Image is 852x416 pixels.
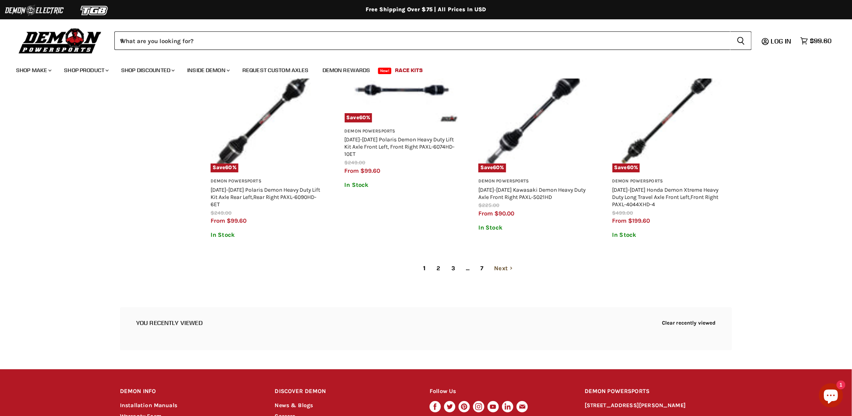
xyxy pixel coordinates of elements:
[612,59,726,173] a: 2019-2023 Honda Demon Xtreme Heavy Duty Long Travel Axle Front Left,Front Right PAXL-4044XHD-4Sav...
[211,232,325,238] p: In Stock
[115,62,180,79] a: Shop Discounted
[612,186,719,207] a: [DATE]-[DATE] Honda Demon Xtreme Heavy Duty Long Travel Axle Front Left,Front Right PAXL-4044XHD-4
[211,217,225,224] span: from
[10,62,56,79] a: Shop Make
[345,159,366,166] span: $249.00
[447,261,459,275] a: 3
[345,182,459,188] p: In Stock
[114,31,752,50] form: Product
[361,167,381,174] span: $99.60
[227,217,246,224] span: $99.60
[432,261,445,275] a: 2
[478,202,499,208] span: $225.00
[104,6,748,13] div: Free Shipping Over $75 | All Prices In USD
[662,320,716,326] button: Clear recently viewed
[211,186,320,207] a: [DATE]-[DATE] Polaris Demon Heavy Duty Lift Kit Axle Rear Left,Rear Right PAXL-6090HD-6ET
[211,164,238,172] span: Save %
[316,62,376,79] a: Demon Rewards
[345,128,459,135] h3: Demon Powersports
[64,3,125,18] img: TGB Logo 2
[629,217,650,224] span: $199.60
[478,210,493,217] span: from
[359,114,366,120] span: 60
[767,37,796,45] a: Log in
[58,62,114,79] a: Shop Product
[461,261,474,275] span: ...
[345,59,459,122] a: 2016-2025 Polaris Demon Heavy Duty Lift Kit Axle Front Left, Front Right PAXL-6074HD-10ETSave60%
[211,210,232,216] span: $249.00
[181,62,235,79] a: Inside Demon
[345,167,359,174] span: from
[771,37,792,45] span: Log in
[211,59,325,173] a: 2017-2022 Polaris Demon Heavy Duty Lift Kit Axle Rear Left,Rear Right PAXL-6090HD-6ETSave60%
[490,261,518,275] a: Next
[275,382,415,401] h2: DISCOVER DEMON
[612,164,640,172] span: Save %
[612,59,726,173] img: 2019-2023 Honda Demon Xtreme Heavy Duty Long Travel Axle Front Left,Front Right PAXL-4044XHD-4
[730,31,752,50] button: Search
[345,113,372,122] span: Save %
[478,224,592,231] p: In Stock
[494,210,514,217] span: $90.00
[104,307,748,350] aside: Recently viewed products
[419,261,430,275] span: 1
[236,62,315,79] a: Request Custom Axles
[430,382,569,401] h2: Follow Us
[211,178,325,184] h3: Demon Powersports
[817,383,846,410] inbox-online-store-chat: Shopify online store chat
[585,401,732,410] p: [STREET_ADDRESS][PERSON_NAME]
[612,210,633,216] span: $499.00
[478,59,592,173] img: 2021-2023 Kawasaki Demon Heavy Duty Axle Front Right PAXL-5021HD
[478,164,506,172] span: Save %
[211,59,325,173] img: 2017-2022 Polaris Demon Heavy Duty Lift Kit Axle Rear Left,Rear Right PAXL-6090HD-6ET
[478,178,592,184] h3: Demon Powersports
[16,26,104,55] img: Demon Powersports
[627,164,634,170] span: 60
[120,402,177,409] a: Installation Manuals
[120,382,260,401] h2: DEMON INFO
[345,136,455,157] a: [DATE]-[DATE] Polaris Demon Heavy Duty Lift Kit Axle Front Left, Front Right PAXL-6074HD-10ET
[810,37,832,45] span: $99.60
[225,164,232,170] span: 60
[345,59,459,122] img: 2016-2025 Polaris Demon Heavy Duty Lift Kit Axle Front Left, Front Right PAXL-6074HD-10ET
[136,319,203,326] h2: You recently viewed
[378,68,392,74] span: New!
[476,261,488,275] a: 7
[612,232,726,238] p: In Stock
[796,35,836,47] a: $99.60
[585,382,732,401] h2: DEMON POWERSPORTS
[612,178,726,184] h3: Demon Powersports
[4,3,64,18] img: Demon Electric Logo 2
[493,164,500,170] span: 60
[114,31,730,50] input: When autocomplete results are available use up and down arrows to review and enter to select
[478,186,585,200] a: [DATE]-[DATE] Kawasaki Demon Heavy Duty Axle Front Right PAXL-5021HD
[10,59,830,79] ul: Main menu
[275,402,313,409] a: News & Blogs
[612,217,627,224] span: from
[478,59,592,173] a: 2021-2023 Kawasaki Demon Heavy Duty Axle Front Right PAXL-5021HDSave60%
[389,62,429,79] a: Race Kits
